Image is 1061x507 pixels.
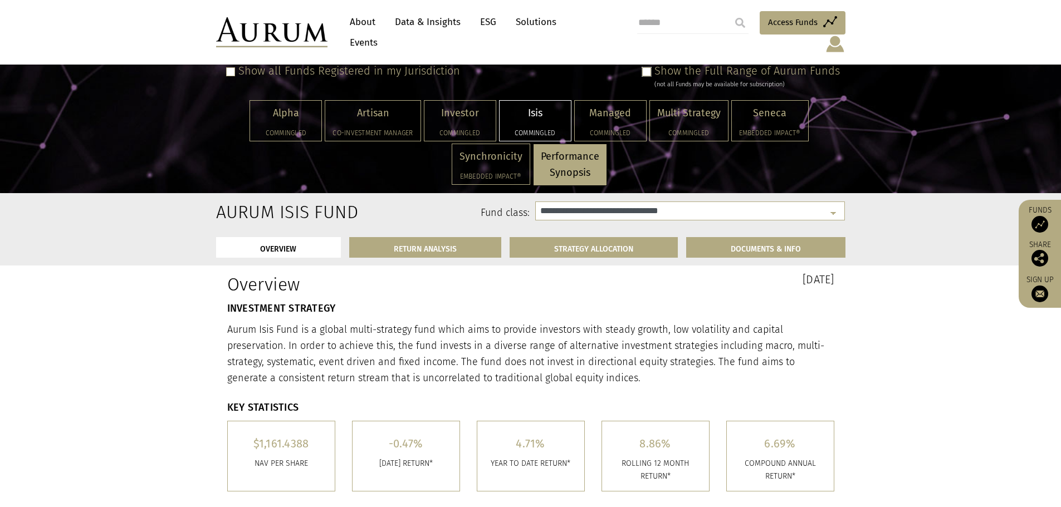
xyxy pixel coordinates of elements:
p: [DATE] RETURN* [361,457,451,470]
h2: Aurum Isis Fund [216,201,307,223]
h5: Embedded Impact® [739,130,801,136]
p: YEAR TO DATE RETURN* [486,457,576,470]
p: ROLLING 12 MONTH RETURN* [610,457,701,483]
p: Multi Strategy [657,105,721,121]
strong: KEY STATISTICS [227,401,299,414]
p: Managed [582,105,639,121]
h5: 8.86% [610,438,701,449]
h3: [DATE] [539,274,834,285]
img: Aurum [216,17,327,47]
h5: Commingled [432,130,488,136]
a: Funds [1024,205,1055,233]
p: Alpha [257,105,314,121]
label: Show the Full Range of Aurum Funds [654,64,840,77]
h5: Co-investment Manager [333,130,413,136]
img: Sign up to our newsletter [1031,286,1048,302]
p: Synchronicity [459,149,522,165]
label: Show all Funds Registered in my Jurisdiction [238,64,460,77]
a: STRATEGY ALLOCATION [510,237,678,258]
a: RETURN ANALYSIS [349,237,501,258]
div: (not all Funds may be available for subscription) [654,80,840,90]
a: ESG [475,12,502,32]
h5: Commingled [257,130,314,136]
p: Aurum Isis Fund is a global multi-strategy fund which aims to provide investors with steady growt... [227,322,834,386]
img: Share this post [1031,250,1048,267]
p: Artisan [333,105,413,121]
p: Isis [507,105,564,121]
h5: $1,161.4388 [236,438,326,449]
h5: 6.69% [735,438,825,449]
img: Access Funds [1031,216,1048,233]
a: About [344,12,381,32]
h1: Overview [227,274,522,295]
h5: 4.71% [486,438,576,449]
a: DOCUMENTS & INFO [686,237,845,258]
div: Share [1024,241,1055,267]
a: Access Funds [760,11,845,35]
h5: Embedded Impact® [459,173,522,180]
label: Fund class: [324,206,530,220]
h5: Commingled [582,130,639,136]
input: Submit [729,12,751,34]
h5: Commingled [657,130,721,136]
p: COMPOUND ANNUAL RETURN* [735,457,825,483]
a: Solutions [510,12,562,32]
h5: -0.47% [361,438,451,449]
p: Investor [432,105,488,121]
p: Seneca [739,105,801,121]
a: Data & Insights [389,12,466,32]
p: Performance Synopsis [541,149,599,181]
a: Sign up [1024,275,1055,302]
img: account-icon.svg [825,35,845,53]
a: Events [344,32,378,53]
strong: INVESTMENT STRATEGY [227,302,336,314]
h5: Commingled [507,130,564,136]
span: Access Funds [768,16,818,29]
p: Nav per share [236,457,326,470]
